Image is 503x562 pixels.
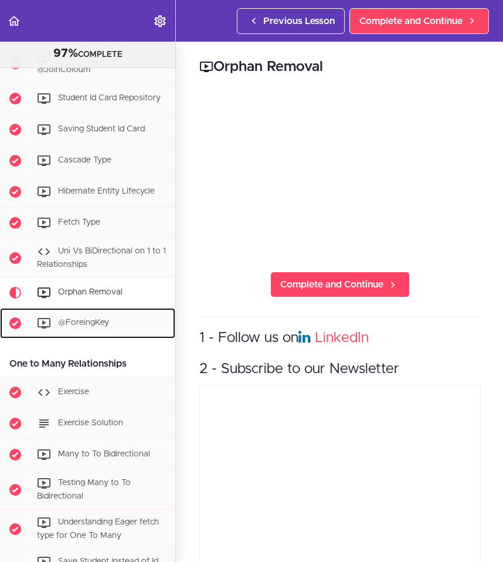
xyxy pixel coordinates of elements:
span: Cascade Type [58,156,111,164]
span: Complete and Continue [280,277,383,292]
a: Previous Lesson [237,8,345,34]
span: Fetch Type [58,218,100,226]
span: Exercise Solution [58,419,123,428]
span: 97% [53,48,78,59]
svg: Back to course curriculum [7,14,21,28]
svg: Settings Menu [153,14,167,28]
div: COMPLETE [15,46,161,62]
span: Previous Lesson [263,14,335,28]
a: LinkedIn [315,331,369,345]
a: Complete and Continue [270,272,410,297]
span: Saving Student Id Card [58,125,145,133]
span: Student Id Card Repository [58,94,161,102]
a: Complete and Continue [349,8,489,34]
span: Many to To Bidirectional [58,451,150,459]
span: Testing Many to To Bidirectional [37,479,131,501]
span: Understanding Eager fetch type for One To Many [37,518,159,540]
span: Exercise [58,388,89,397]
span: @ForeingKey [58,319,109,327]
span: Orphan Removal [58,289,123,297]
span: Hibernate Entity Lifecycle [58,187,155,195]
h3: 1 - Follow us on [199,329,481,348]
h3: 2 - Subscribe to our Newsletter [199,360,481,379]
h2: Orphan Removal [199,57,481,77]
span: Uni Vs BiDirectional on 1 to 1 Relationships [37,247,166,269]
span: Complete and Continue [359,14,463,28]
